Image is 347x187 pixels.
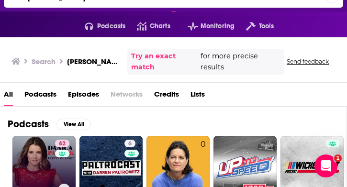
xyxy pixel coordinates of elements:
span: Charts [150,20,170,33]
h3: [PERSON_NAME] [67,57,123,66]
a: Episodes [68,87,99,106]
span: 1 [334,154,342,162]
a: 6 [124,140,135,147]
h3: Search [32,57,56,66]
span: for more precise results [201,51,280,73]
button: View All [56,119,91,130]
a: Lists [190,87,205,106]
span: Tools [259,20,274,33]
a: Podcasts [24,87,56,106]
span: Networks [111,87,143,106]
a: All [4,87,13,106]
span: 62 [59,139,66,149]
span: 6 [128,139,132,149]
button: open menu [235,19,274,34]
button: open menu [73,19,126,34]
span: Podcasts [97,20,125,33]
button: Send feedback [284,57,332,66]
a: PodcastsView All [8,118,91,130]
a: Try an exact match [131,51,198,73]
button: open menu [176,19,235,34]
iframe: Intercom live chat [314,154,337,177]
a: 62 [55,140,69,147]
a: Credits [154,87,179,106]
a: Charts [125,19,170,34]
span: Monitoring [201,20,235,33]
h2: Podcasts [8,118,49,130]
